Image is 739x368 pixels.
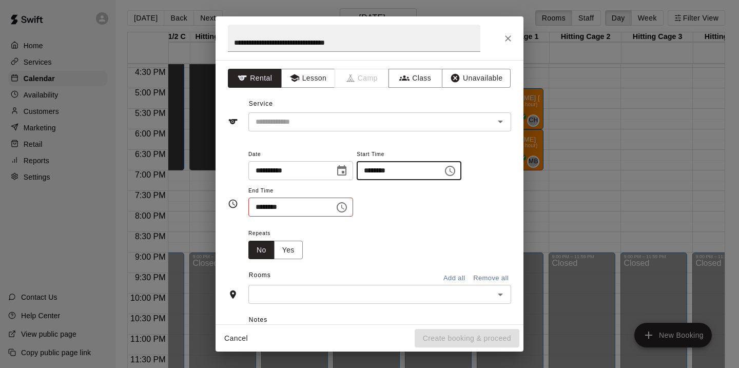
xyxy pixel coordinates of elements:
[249,272,271,279] span: Rooms
[248,227,311,241] span: Repeats
[228,117,238,127] svg: Service
[332,161,352,181] button: Choose date, selected date is Aug 13, 2025
[220,329,252,348] button: Cancel
[228,69,282,88] button: Rental
[249,312,511,328] span: Notes
[248,184,353,198] span: End Time
[499,29,517,48] button: Close
[440,161,460,181] button: Choose time, selected time is 9:00 PM
[249,100,273,107] span: Service
[471,270,511,286] button: Remove all
[248,241,275,260] button: No
[228,289,238,300] svg: Rooms
[332,197,352,218] button: Choose time, selected time is 2:30 PM
[388,69,442,88] button: Class
[493,287,508,302] button: Open
[248,148,353,162] span: Date
[442,69,511,88] button: Unavailable
[335,69,389,88] span: Camps can only be created in the Services page
[228,199,238,209] svg: Timing
[274,241,303,260] button: Yes
[493,114,508,129] button: Open
[438,270,471,286] button: Add all
[357,148,461,162] span: Start Time
[281,69,335,88] button: Lesson
[248,241,303,260] div: outlined button group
